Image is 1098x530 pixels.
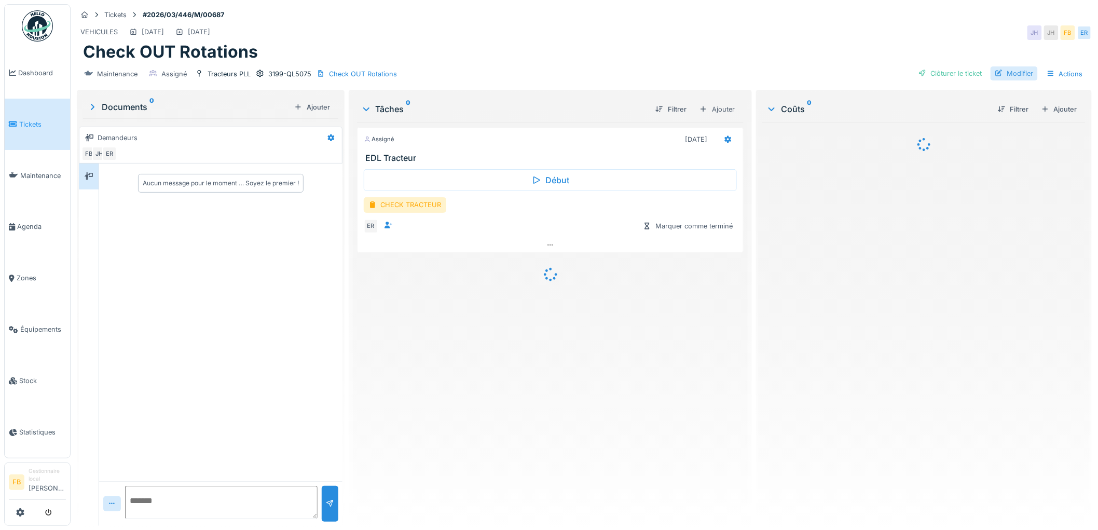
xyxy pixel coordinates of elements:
[98,133,138,143] div: Demandeurs
[290,100,334,114] div: Ajouter
[329,69,397,79] div: Check OUT Rotations
[364,169,737,191] div: Début
[139,10,228,20] strong: #2026/03/446/M/00687
[5,99,70,150] a: Tickets
[406,103,411,115] sup: 0
[366,153,739,163] h3: EDL Tracteur
[80,27,118,37] div: VEHICULES
[807,103,812,115] sup: 0
[19,427,66,437] span: Statistiques
[361,103,648,115] div: Tâches
[5,406,70,458] a: Statistiques
[268,69,311,79] div: 3199-QL5075
[5,201,70,253] a: Agenda
[695,102,739,117] div: Ajouter
[639,219,737,233] div: Marquer comme terminé
[104,10,127,20] div: Tickets
[29,467,66,483] div: Gestionnaire local
[1042,66,1088,81] div: Actions
[19,119,66,129] span: Tickets
[161,69,187,79] div: Assigné
[22,10,53,42] img: Badge_color-CXgf-gQk.svg
[81,146,96,161] div: FB
[914,66,986,80] div: Clôturer le ticket
[651,102,691,116] div: Filtrer
[1044,25,1059,40] div: JH
[685,134,707,144] div: [DATE]
[364,197,446,212] div: CHECK TRACTEUR
[188,27,210,37] div: [DATE]
[18,68,66,78] span: Dashboard
[1037,102,1081,116] div: Ajouter
[766,103,990,115] div: Coûts
[9,467,66,500] a: FB Gestionnaire local[PERSON_NAME]
[17,222,66,232] span: Agenda
[20,324,66,334] span: Équipements
[5,355,70,406] a: Stock
[149,101,154,113] sup: 0
[5,253,70,304] a: Zones
[17,273,66,283] span: Zones
[19,376,66,386] span: Stock
[208,69,251,79] div: Tracteurs PLL
[29,467,66,497] li: [PERSON_NAME]
[5,304,70,355] a: Équipements
[97,69,138,79] div: Maintenance
[102,146,117,161] div: ER
[1027,25,1042,40] div: JH
[142,27,164,37] div: [DATE]
[5,47,70,99] a: Dashboard
[1077,25,1092,40] div: ER
[92,146,106,161] div: JH
[9,474,24,490] li: FB
[1061,25,1075,40] div: FB
[87,101,290,113] div: Documents
[20,171,66,181] span: Maintenance
[5,150,70,201] a: Maintenance
[143,179,299,188] div: Aucun message pour le moment … Soyez le premier !
[994,102,1033,116] div: Filtrer
[364,135,395,144] div: Assigné
[83,42,258,62] h1: Check OUT Rotations
[991,66,1038,80] div: Modifier
[364,219,378,234] div: ER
